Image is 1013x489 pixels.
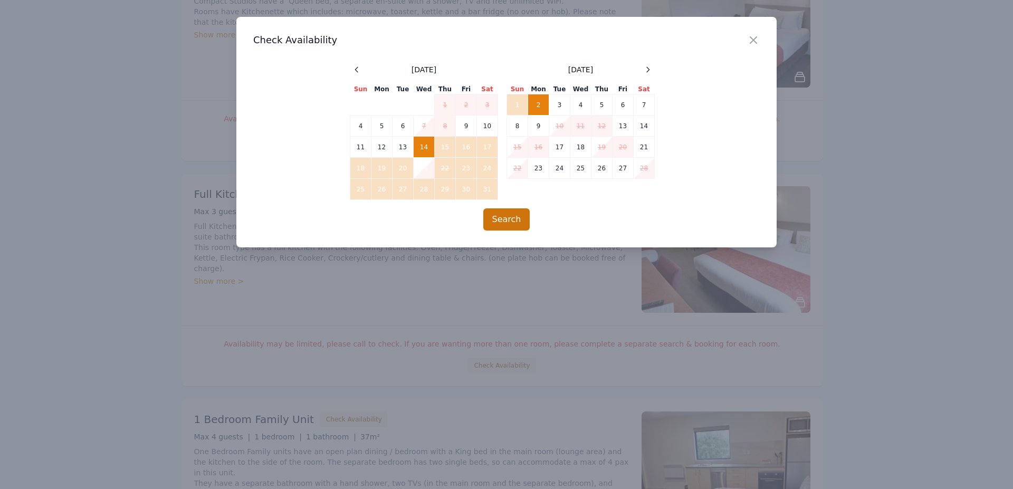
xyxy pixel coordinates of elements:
[507,94,528,116] td: 1
[507,84,528,94] th: Sun
[570,137,591,158] td: 18
[414,116,435,137] td: 7
[634,84,655,94] th: Sat
[528,158,549,179] td: 23
[371,158,393,179] td: 19
[435,137,456,158] td: 15
[570,158,591,179] td: 25
[507,116,528,137] td: 8
[477,158,498,179] td: 24
[528,84,549,94] th: Mon
[435,94,456,116] td: 1
[456,116,477,137] td: 9
[507,158,528,179] td: 22
[456,94,477,116] td: 2
[613,158,634,179] td: 27
[549,137,570,158] td: 17
[528,94,549,116] td: 2
[456,137,477,158] td: 16
[371,116,393,137] td: 5
[591,94,613,116] td: 5
[350,179,371,200] td: 25
[591,137,613,158] td: 19
[414,158,435,179] td: 21
[414,137,435,158] td: 14
[435,116,456,137] td: 8
[371,179,393,200] td: 26
[435,84,456,94] th: Thu
[570,116,591,137] td: 11
[477,179,498,200] td: 31
[568,64,593,75] span: [DATE]
[371,137,393,158] td: 12
[483,208,530,231] button: Search
[549,116,570,137] td: 10
[549,94,570,116] td: 3
[570,94,591,116] td: 4
[634,116,655,137] td: 14
[477,84,498,94] th: Sat
[528,116,549,137] td: 9
[613,84,634,94] th: Fri
[549,158,570,179] td: 24
[507,137,528,158] td: 15
[414,179,435,200] td: 28
[371,84,393,94] th: Mon
[350,158,371,179] td: 18
[393,179,414,200] td: 27
[477,137,498,158] td: 17
[613,137,634,158] td: 20
[435,158,456,179] td: 22
[549,84,570,94] th: Tue
[414,84,435,94] th: Wed
[456,84,477,94] th: Fri
[350,116,371,137] td: 4
[350,137,371,158] td: 11
[393,137,414,158] td: 13
[477,116,498,137] td: 10
[456,179,477,200] td: 30
[591,158,613,179] td: 26
[591,116,613,137] td: 12
[253,34,760,46] h3: Check Availability
[528,137,549,158] td: 16
[393,116,414,137] td: 6
[350,84,371,94] th: Sun
[634,94,655,116] td: 7
[634,158,655,179] td: 28
[613,94,634,116] td: 6
[570,84,591,94] th: Wed
[477,94,498,116] td: 3
[456,158,477,179] td: 23
[393,158,414,179] td: 20
[591,84,613,94] th: Thu
[412,64,436,75] span: [DATE]
[634,137,655,158] td: 21
[613,116,634,137] td: 13
[435,179,456,200] td: 29
[393,84,414,94] th: Tue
